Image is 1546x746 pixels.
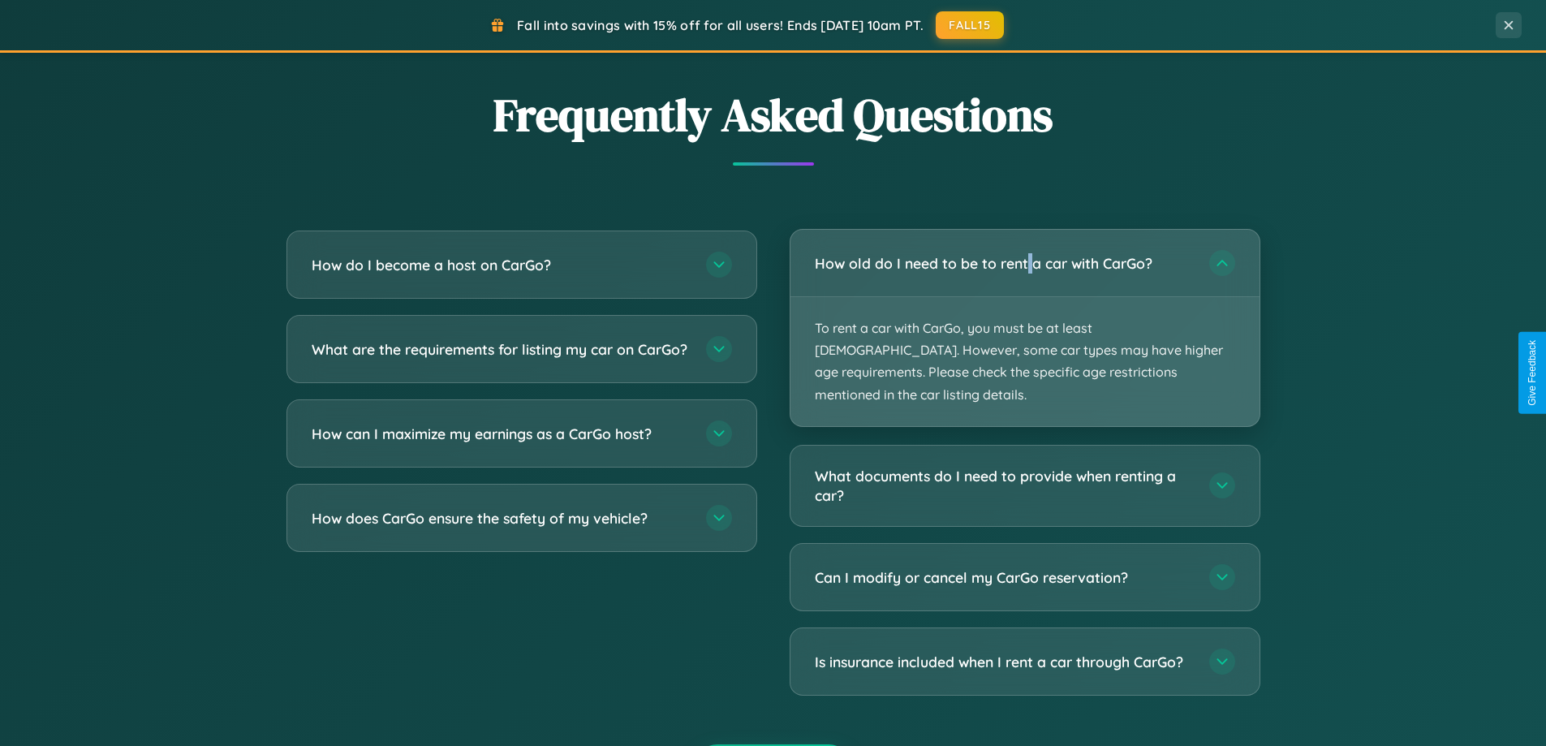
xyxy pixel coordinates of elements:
[286,84,1260,146] h2: Frequently Asked Questions
[936,11,1004,39] button: FALL15
[517,17,924,33] span: Fall into savings with 15% off for all users! Ends [DATE] 10am PT.
[815,652,1193,672] h3: Is insurance included when I rent a car through CarGo?
[312,339,690,360] h3: What are the requirements for listing my car on CarGo?
[312,424,690,444] h3: How can I maximize my earnings as a CarGo host?
[815,253,1193,274] h3: How old do I need to be to rent a car with CarGo?
[312,508,690,528] h3: How does CarGo ensure the safety of my vehicle?
[815,567,1193,588] h3: Can I modify or cancel my CarGo reservation?
[1527,340,1538,406] div: Give Feedback
[312,255,690,275] h3: How do I become a host on CarGo?
[815,466,1193,506] h3: What documents do I need to provide when renting a car?
[790,297,1260,426] p: To rent a car with CarGo, you must be at least [DEMOGRAPHIC_DATA]. However, some car types may ha...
